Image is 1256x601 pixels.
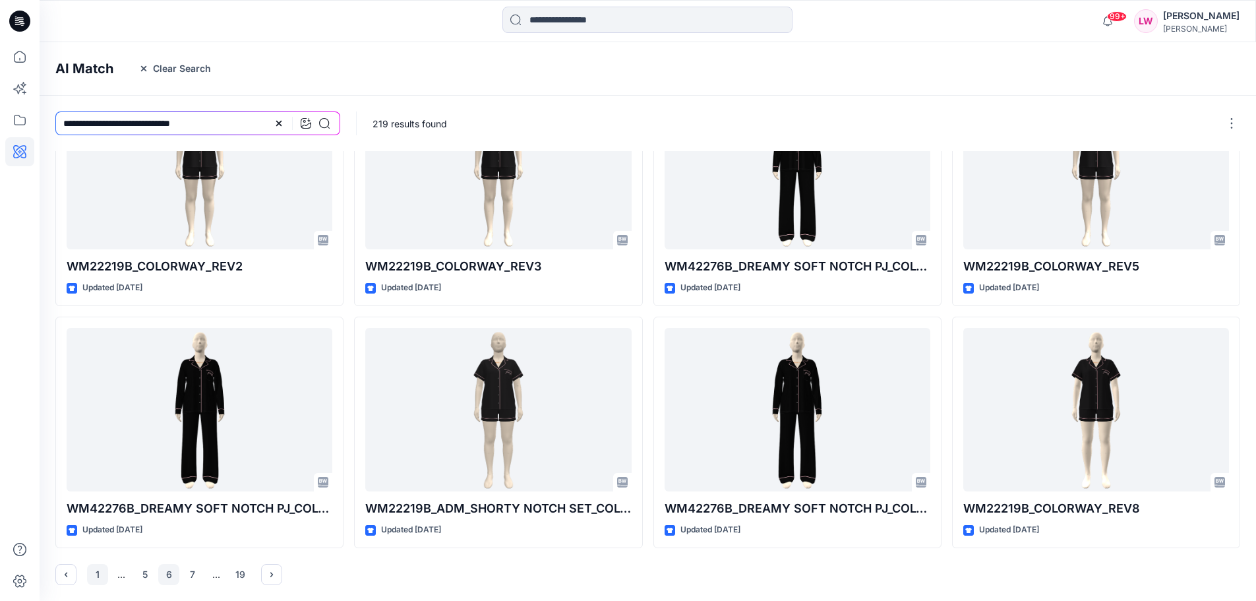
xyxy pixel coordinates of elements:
a: WM42276B_DREAMY SOFT NOTCH PJ_COLORWAY_REV5 [67,328,332,491]
div: [PERSON_NAME] [1163,24,1240,34]
p: Updated [DATE] [381,523,441,537]
p: Updated [DATE] [82,523,142,537]
button: Clear Search [130,58,220,79]
p: WM22219B_COLORWAY_REV2 [67,257,332,276]
button: 19 [229,564,251,585]
p: WM22219B_COLORWAY_REV5 [963,257,1229,276]
button: 1 [87,564,108,585]
button: 7 [182,564,203,585]
p: Updated [DATE] [680,281,740,295]
p: WM42276B_DREAMY SOFT NOTCH PJ_COLORWAY_REV5 [67,499,332,518]
a: WM22219B_COLORWAY_REV2 [67,86,332,249]
h4: AI Match [55,61,113,77]
p: Updated [DATE] [82,281,142,295]
p: Updated [DATE] [979,523,1039,537]
p: Updated [DATE] [381,281,441,295]
button: 6 [158,564,179,585]
a: WM22219B_COLORWAY_REV3 [365,86,631,249]
a: WM42276B_DREAMY SOFT NOTCH PJ_COLORWAY_REV6 [665,328,930,491]
p: WM42276B_DREAMY SOFT NOTCH PJ_COLORWAY_REV4 [665,257,930,276]
div: ... [111,564,132,585]
span: 99+ [1107,11,1127,22]
a: WM22219B_COLORWAY_REV8 [963,328,1229,491]
p: WM22219B_ADM_SHORTY NOTCH SET_COLORWAY_REV7 [365,499,631,518]
div: [PERSON_NAME] [1163,8,1240,24]
a: WM42276B_DREAMY SOFT NOTCH PJ_COLORWAY_REV4 [665,86,930,249]
div: LW [1134,9,1158,33]
div: ... [206,564,227,585]
p: WM42276B_DREAMY SOFT NOTCH PJ_COLORWAY_REV6 [665,499,930,518]
p: 219 results found [373,117,447,131]
p: Updated [DATE] [680,523,740,537]
p: Updated [DATE] [979,281,1039,295]
p: WM22219B_COLORWAY_REV3 [365,257,631,276]
button: 5 [135,564,156,585]
a: WM22219B_COLORWAY_REV5 [963,86,1229,249]
p: WM22219B_COLORWAY_REV8 [963,499,1229,518]
a: WM22219B_ADM_SHORTY NOTCH SET_COLORWAY_REV7 [365,328,631,491]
